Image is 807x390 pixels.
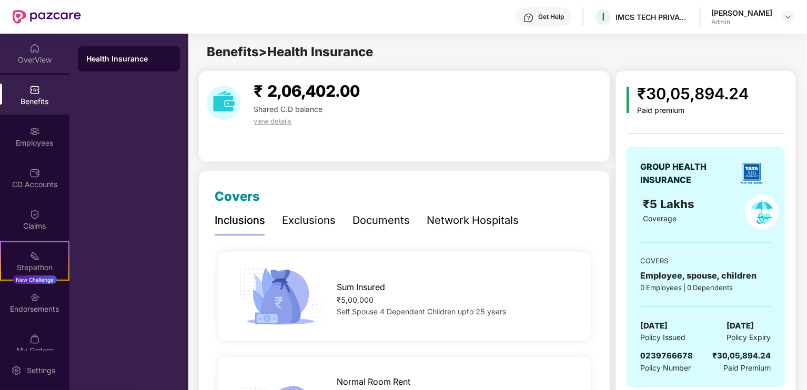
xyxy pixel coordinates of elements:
[427,212,519,229] div: Network Hospitals
[235,265,326,328] img: icon
[640,363,691,372] span: Policy Number
[352,212,410,229] div: Documents
[640,282,771,293] div: 0 Employees | 0 Dependents
[337,375,410,388] span: Normal Room Rent
[745,195,779,229] img: policyIcon
[538,13,564,21] div: Get Help
[1,262,68,273] div: Stepathon
[215,212,265,229] div: Inclusions
[29,209,40,220] img: svg+xml;base64,PHN2ZyBpZD0iQ2xhaW0iIHhtbG5zPSJodHRwOi8vd3d3LnczLm9yZy8yMDAwL3N2ZyIgd2lkdGg9IjIwIi...
[727,320,754,332] span: [DATE]
[207,44,373,59] span: Benefits > Health Insurance
[29,251,40,261] img: svg+xml;base64,PHN2ZyB4bWxucz0iaHR0cDovL3d3dy53My5vcmcvMjAwMC9zdmciIHdpZHRoPSIyMSIgaGVpZ2h0PSIyMC...
[711,18,772,26] div: Admin
[29,85,40,95] img: svg+xml;base64,PHN2ZyBpZD0iQmVuZWZpdHMiIHhtbG5zPSJodHRwOi8vd3d3LnczLm9yZy8yMDAwL3N2ZyIgd2lkdGg9Ij...
[29,168,40,178] img: svg+xml;base64,PHN2ZyBpZD0iQ0RfQWNjb3VudHMiIGRhdGEtbmFtZT0iQ0QgQWNjb3VudHMiIHhtbG5zPSJodHRwOi8vd3...
[337,281,385,294] span: Sum Insured
[11,365,22,376] img: svg+xml;base64,PHN2ZyBpZD0iU2V0dGluZy0yMHgyMCIgeG1sbnM9Imh0dHA6Ly93d3cudzMub3JnLzIwMDAvc3ZnIiB3aW...
[215,189,260,204] span: Covers
[643,214,677,223] span: Coverage
[29,292,40,303] img: svg+xml;base64,PHN2ZyBpZD0iRW5kb3JzZW1lbnRzIiB4bWxucz0iaHR0cDovL3d3dy53My5vcmcvMjAwMC9zdmciIHdpZH...
[254,117,291,125] span: view details
[640,255,771,266] div: COVERS
[337,307,506,316] span: Self Spouse 4 Dependent Children upto 25 years
[616,12,689,22] div: IMCS TECH PRIVATE LIMITED
[282,212,336,229] div: Exclusions
[86,54,172,64] div: Health Insurance
[638,81,749,106] div: ₹30,05,894.24
[640,320,668,332] span: [DATE]
[13,10,81,24] img: New Pazcare Logo
[638,106,749,115] div: Paid premium
[627,87,629,113] img: icon
[727,332,771,343] span: Policy Expiry
[643,197,698,211] span: ₹5 Lakhs
[711,8,772,18] div: [PERSON_NAME]
[640,351,693,361] span: 0239766678
[784,13,792,21] img: svg+xml;base64,PHN2ZyBpZD0iRHJvcGRvd24tMzJ4MzIiIHhtbG5zPSJodHRwOi8vd3d3LnczLm9yZy8yMDAwL3N2ZyIgd2...
[207,86,241,120] img: download
[29,126,40,137] img: svg+xml;base64,PHN2ZyBpZD0iRW1wbG95ZWVzIiB4bWxucz0iaHR0cDovL3d3dy53My5vcmcvMjAwMC9zdmciIHdpZHRoPS...
[640,269,771,282] div: Employee, spouse, children
[254,105,322,114] span: Shared C.D balance
[640,160,732,187] div: GROUP HEALTH INSURANCE
[640,332,685,343] span: Policy Issued
[29,334,40,344] img: svg+xml;base64,PHN2ZyBpZD0iTXlfT3JkZXJzIiBkYXRhLW5hbWU9Ik15IE9yZGVycyIgeG1sbnM9Imh0dHA6Ly93d3cudz...
[736,158,768,189] img: insurerLogo
[337,294,574,306] div: ₹5,00,000
[13,275,57,284] div: New Challenge
[713,350,771,362] div: ₹30,05,894.24
[724,362,771,374] span: Paid Premium
[29,43,40,54] img: svg+xml;base64,PHN2ZyBpZD0iSG9tZSIgeG1sbnM9Imh0dHA6Ly93d3cudzMub3JnLzIwMDAvc3ZnIiB3aWR0aD0iMjAiIG...
[24,365,58,376] div: Settings
[254,81,360,100] span: ₹ 2,06,402.00
[523,13,534,23] img: svg+xml;base64,PHN2ZyBpZD0iSGVscC0zMngzMiIgeG1sbnM9Imh0dHA6Ly93d3cudzMub3JnLzIwMDAvc3ZnIiB3aWR0aD...
[602,11,604,23] span: I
